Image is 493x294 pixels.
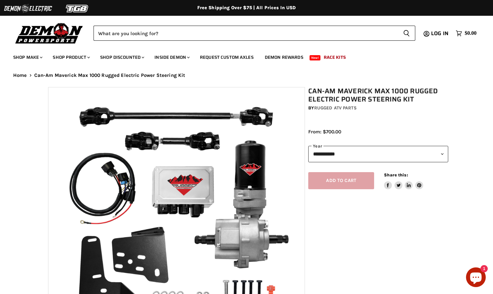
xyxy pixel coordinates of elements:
span: Can-Am Maverick Max 1000 Rugged Electric Power Steering Kit [34,73,185,78]
h1: Can-Am Maverick Max 1000 Rugged Electric Power Steering Kit [308,87,448,103]
span: $0.00 [465,30,477,36]
a: Rugged ATV Parts [314,105,357,111]
span: New! [310,55,321,60]
a: Home [13,73,27,78]
a: Inside Demon [150,51,194,64]
a: Shop Product [48,51,94,64]
img: Demon Powersports [13,21,85,45]
a: Demon Rewards [260,51,308,64]
img: TGB Logo 2 [53,2,102,15]
a: Shop Discounted [95,51,148,64]
ul: Main menu [8,48,475,64]
button: Search [398,26,415,41]
a: $0.00 [452,29,480,38]
a: Shop Make [8,51,46,64]
aside: Share this: [384,172,423,190]
span: From: $700.00 [308,129,341,135]
span: Log in [431,29,449,37]
span: Share this: [384,172,408,177]
form: Product [94,26,415,41]
select: year [308,146,448,162]
a: Log in [428,31,452,36]
a: Race Kits [319,51,351,64]
a: Request Custom Axles [195,51,259,64]
div: by [308,104,448,112]
input: Search [94,26,398,41]
inbox-online-store-chat: Shopify online store chat [464,267,488,289]
img: Demon Electric Logo 2 [3,2,53,15]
